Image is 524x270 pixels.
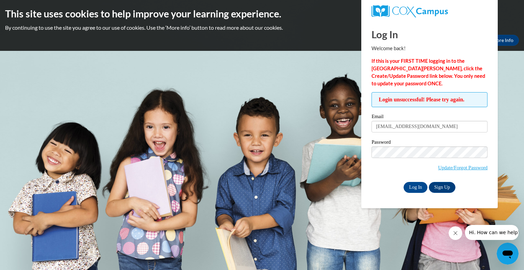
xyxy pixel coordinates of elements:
[372,140,487,146] label: Password
[372,27,487,41] h1: Log In
[5,7,519,20] h2: This site uses cookies to help improve your learning experience.
[372,45,487,52] p: Welcome back!
[465,225,519,240] iframe: Message from company
[497,243,519,265] iframe: Button to launch messaging window
[487,35,519,46] a: More Info
[5,24,519,31] p: By continuing to use the site you agree to our use of cookies. Use the ‘More info’ button to read...
[372,5,487,17] a: COX Campus
[372,58,485,86] strong: If this is your FIRST TIME logging in to the [GEOGRAPHIC_DATA][PERSON_NAME], click the Create/Upd...
[372,114,487,121] label: Email
[438,165,487,170] a: Update/Forgot Password
[429,182,455,193] a: Sign Up
[4,5,55,10] span: Hi. How can we help?
[404,182,427,193] input: Log In
[372,5,448,17] img: COX Campus
[449,226,462,240] iframe: Close message
[372,92,487,107] span: Login unsuccessful! Please try again.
